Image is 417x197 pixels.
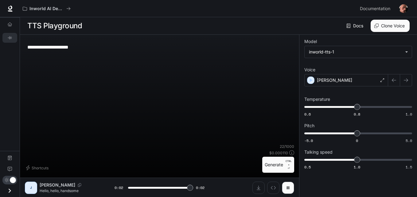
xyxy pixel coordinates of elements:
button: Shortcuts [25,163,51,173]
button: User avatar [397,2,410,15]
span: 0.5 [304,164,311,170]
span: 5.0 [406,138,412,143]
a: Feedback [2,164,17,174]
div: inworld-tts-1 [305,46,412,58]
span: 0:02 [196,185,205,191]
p: Talking speed [304,150,333,154]
button: Inspect [267,182,279,194]
span: 0:02 [115,185,123,191]
button: GenerateCTRL +⏎ [262,157,294,173]
a: Docs [345,20,366,32]
span: 0 [356,138,358,143]
p: Voice [304,68,315,72]
button: Download audio [252,182,265,194]
span: 0.6 [304,112,311,117]
button: All workspaces [20,2,73,15]
span: 1.0 [406,112,412,117]
p: Model [304,39,317,44]
a: Documentation [2,153,17,163]
img: User avatar [399,4,408,13]
span: 0.8 [354,112,360,117]
a: TTS Playground [2,33,17,43]
p: Inworld AI Demos [29,6,64,11]
h1: TTS Playground [27,20,82,32]
span: Dark mode toggle [10,176,16,183]
button: Clone Voice [371,20,410,32]
span: -5.0 [304,138,313,143]
p: Hello, hello, handsome [40,188,100,193]
p: [PERSON_NAME] [40,182,75,188]
p: Pitch [304,124,314,128]
a: Documentation [357,2,395,15]
span: Documentation [360,5,390,13]
button: Open drawer [3,184,17,197]
p: [PERSON_NAME] [317,77,352,83]
a: Overview [2,19,17,29]
div: inworld-tts-1 [309,49,402,55]
p: Temperature [304,97,330,101]
p: CTRL + [286,159,292,167]
span: 1.5 [406,164,412,170]
button: Copy Voice ID [75,183,84,187]
p: ⏎ [286,159,292,170]
span: 1.0 [354,164,360,170]
div: J [26,183,36,193]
